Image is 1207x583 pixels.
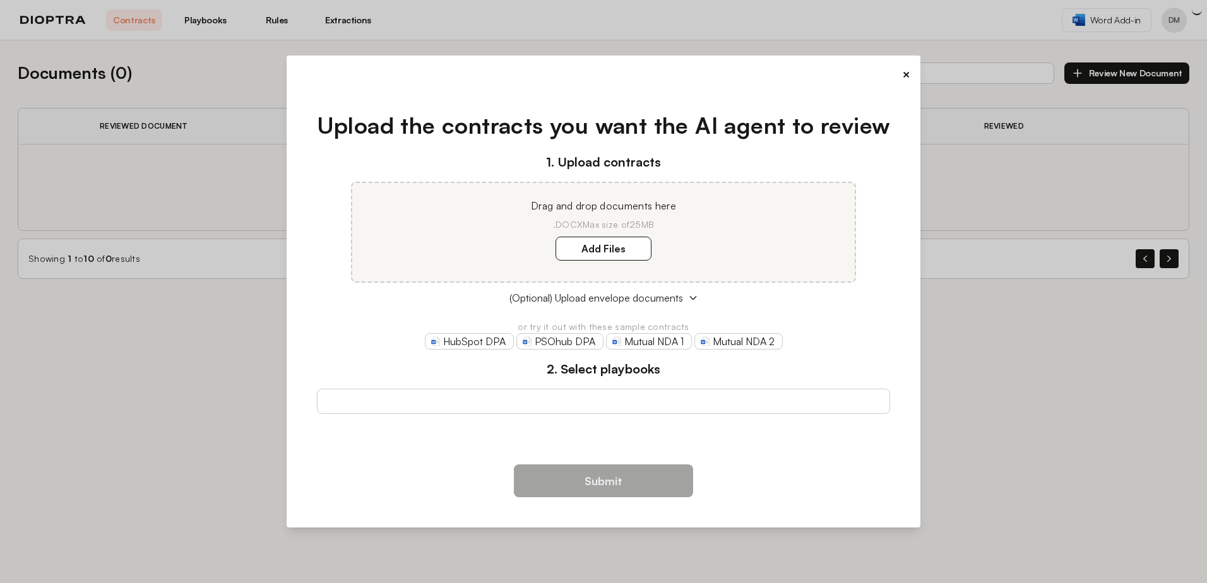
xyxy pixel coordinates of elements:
[556,237,651,261] label: Add Files
[514,464,693,497] button: Submit
[317,290,891,305] button: (Optional) Upload envelope documents
[425,333,514,350] a: HubSpot DPA
[317,153,891,172] h3: 1. Upload contracts
[317,109,891,143] h1: Upload the contracts you want the AI agent to review
[317,321,891,333] p: or try it out with these sample contracts
[902,66,910,83] button: ×
[317,360,891,379] h3: 2. Select playbooks
[509,290,683,305] span: (Optional) Upload envelope documents
[606,333,692,350] a: Mutual NDA 1
[367,198,840,213] p: Drag and drop documents here
[516,333,603,350] a: PSOhub DPA
[694,333,783,350] a: Mutual NDA 2
[367,218,840,231] p: .DOCX Max size of 25MB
